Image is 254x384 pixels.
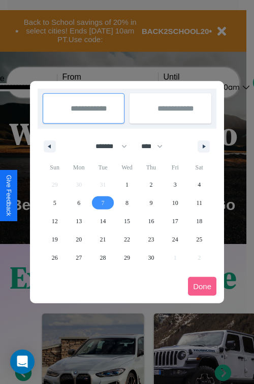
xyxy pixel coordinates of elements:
span: 26 [52,249,58,267]
button: 25 [187,230,211,249]
span: 2 [149,176,152,194]
span: 6 [77,194,80,212]
button: 22 [115,230,139,249]
span: Thu [139,159,163,176]
span: 7 [102,194,105,212]
div: Open Intercom Messenger [10,350,35,374]
button: 17 [163,212,187,230]
button: 4 [187,176,211,194]
button: Done [188,277,216,296]
button: 9 [139,194,163,212]
span: 16 [148,212,154,230]
span: 12 [52,212,58,230]
button: 14 [91,212,115,230]
button: 23 [139,230,163,249]
span: 15 [124,212,130,230]
button: 19 [43,230,67,249]
span: 18 [196,212,202,230]
button: 24 [163,230,187,249]
span: 27 [76,249,82,267]
span: Sat [187,159,211,176]
button: 30 [139,249,163,267]
span: 25 [196,230,202,249]
span: 20 [76,230,82,249]
span: Wed [115,159,139,176]
span: 21 [100,230,106,249]
span: Sun [43,159,67,176]
button: 27 [67,249,90,267]
span: 28 [100,249,106,267]
span: 1 [125,176,129,194]
button: 26 [43,249,67,267]
button: 13 [67,212,90,230]
button: 16 [139,212,163,230]
span: 14 [100,212,106,230]
span: 13 [76,212,82,230]
span: 23 [148,230,154,249]
button: 12 [43,212,67,230]
span: 11 [196,194,202,212]
span: Tue [91,159,115,176]
button: 21 [91,230,115,249]
span: Mon [67,159,90,176]
span: 8 [125,194,129,212]
button: 6 [67,194,90,212]
button: 10 [163,194,187,212]
button: 29 [115,249,139,267]
button: 5 [43,194,67,212]
span: 19 [52,230,58,249]
button: 3 [163,176,187,194]
button: 15 [115,212,139,230]
button: 11 [187,194,211,212]
span: 24 [172,230,178,249]
button: 1 [115,176,139,194]
span: 17 [172,212,178,230]
span: 5 [53,194,56,212]
span: 3 [174,176,177,194]
button: 7 [91,194,115,212]
span: Fri [163,159,187,176]
button: 18 [187,212,211,230]
button: 28 [91,249,115,267]
span: 29 [124,249,130,267]
span: 9 [149,194,152,212]
button: 2 [139,176,163,194]
span: 10 [172,194,178,212]
button: 8 [115,194,139,212]
div: Give Feedback [5,175,12,216]
span: 22 [124,230,130,249]
span: 30 [148,249,154,267]
button: 20 [67,230,90,249]
span: 4 [198,176,201,194]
